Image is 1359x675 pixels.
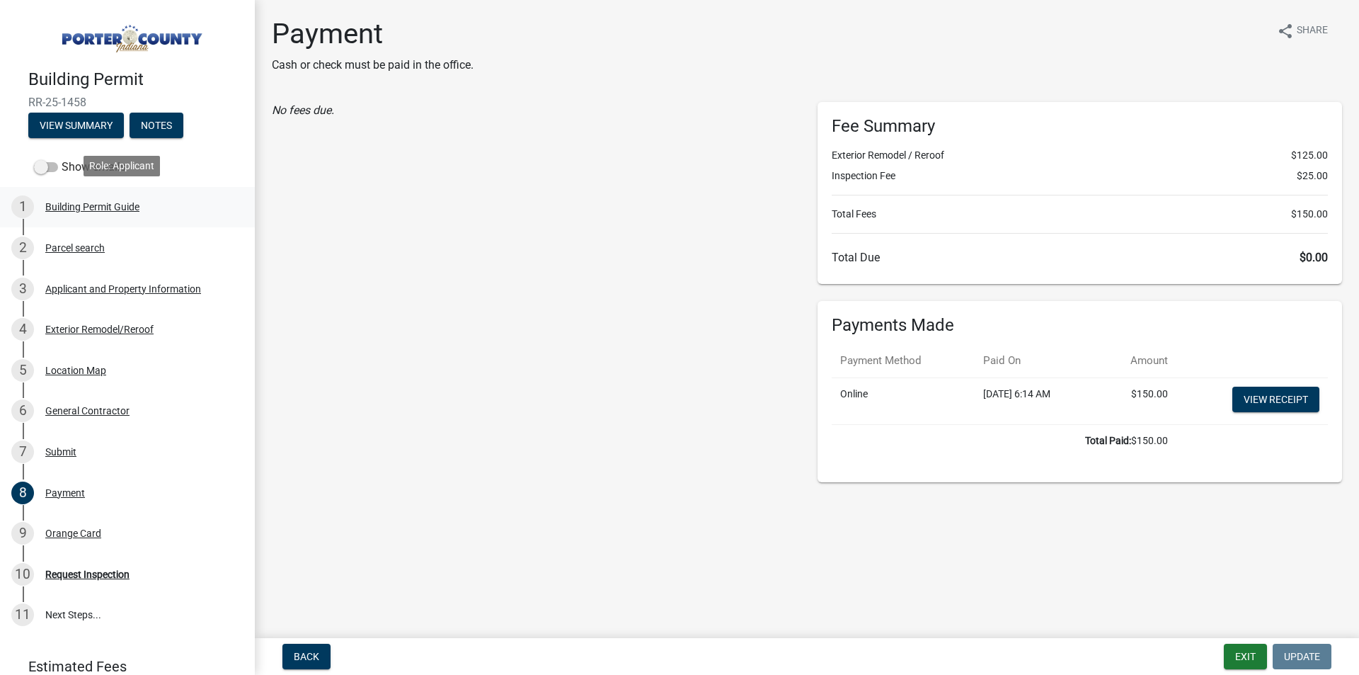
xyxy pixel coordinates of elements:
div: 2 [11,237,34,259]
button: Update [1273,644,1331,669]
button: Notes [130,113,183,138]
td: $150.00 [1097,378,1176,424]
div: Submit [45,447,76,457]
i: share [1277,23,1294,40]
wm-modal-confirm: Summary [28,120,124,132]
td: $150.00 [832,424,1176,457]
div: 7 [11,441,34,463]
span: $125.00 [1291,148,1328,163]
h1: Payment [272,17,474,51]
div: Role: Applicant [84,156,160,176]
h6: Total Due [832,251,1328,264]
h4: Building Permit [28,69,243,90]
li: Exterior Remodel / Reroof [832,148,1328,163]
span: $0.00 [1300,251,1328,264]
div: Applicant and Property Information [45,284,201,294]
th: Amount [1097,344,1176,378]
wm-modal-confirm: Notes [130,120,183,132]
div: 5 [11,359,34,382]
div: Location Map [45,365,106,375]
li: Inspection Fee [832,169,1328,183]
div: 1 [11,195,34,218]
a: View receipt [1232,387,1319,412]
label: Show emails [34,159,126,176]
div: 11 [11,603,34,626]
div: Payment [45,488,85,498]
button: Back [282,644,331,669]
div: 4 [11,318,34,341]
span: RR-25-1458 [28,96,226,109]
div: 9 [11,522,34,545]
th: Payment Method [832,344,975,378]
li: Total Fees [832,207,1328,222]
h6: Fee Summary [832,116,1328,137]
div: Request Inspection [45,569,130,579]
i: No fees due. [272,103,334,117]
button: View Summary [28,113,124,138]
button: shareShare [1266,17,1339,45]
div: General Contractor [45,406,130,416]
span: $150.00 [1291,207,1328,222]
th: Paid On [975,344,1097,378]
span: Back [294,651,319,662]
img: Porter County, Indiana [28,15,232,55]
p: Cash or check must be paid in the office. [272,57,474,74]
span: $25.00 [1297,169,1328,183]
h6: Payments Made [832,315,1328,336]
b: Total Paid: [1085,435,1131,446]
button: Exit [1224,644,1267,669]
div: Exterior Remodel/Reroof [45,324,154,334]
td: [DATE] 6:14 AM [975,378,1097,424]
div: 8 [11,482,34,504]
div: 3 [11,278,34,300]
span: Update [1284,651,1320,662]
div: 6 [11,399,34,422]
td: Online [832,378,975,424]
div: Parcel search [45,243,105,253]
div: 10 [11,563,34,586]
span: Share [1297,23,1328,40]
div: Building Permit Guide [45,202,139,212]
div: Orange Card [45,528,101,538]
